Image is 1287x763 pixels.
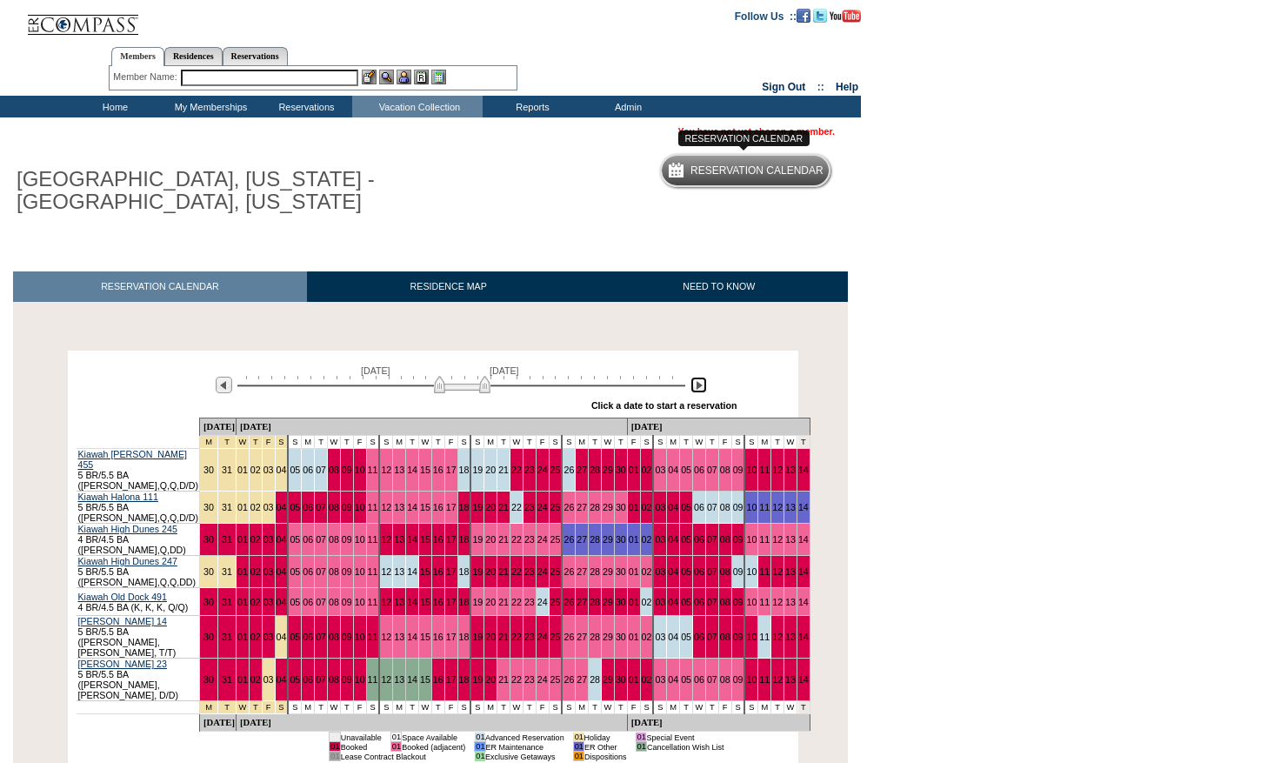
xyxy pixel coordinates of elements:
[590,465,600,475] a: 28
[342,632,352,642] a: 09
[550,566,561,577] a: 25
[511,502,522,512] a: 22
[616,566,626,577] a: 30
[459,502,470,512] a: 18
[362,70,377,84] img: b_edit.gif
[655,566,665,577] a: 03
[550,632,561,642] a: 25
[394,566,404,577] a: 13
[550,534,561,545] a: 25
[524,502,535,512] a: 23
[250,597,261,607] a: 02
[277,534,287,545] a: 04
[329,502,339,512] a: 08
[537,566,548,577] a: 24
[394,502,404,512] a: 13
[577,632,587,642] a: 27
[746,597,757,607] a: 10
[381,597,391,607] a: 12
[433,566,443,577] a: 16
[590,632,600,642] a: 28
[485,566,496,577] a: 20
[290,566,300,577] a: 05
[498,632,509,642] a: 21
[342,534,352,545] a: 09
[303,597,313,607] a: 06
[629,597,639,607] a: 01
[498,502,509,512] a: 21
[355,597,365,607] a: 10
[263,502,274,512] a: 03
[222,597,232,607] a: 31
[379,70,394,84] img: View
[78,556,177,566] a: Kiawah High Dunes 247
[329,632,339,642] a: 08
[290,632,300,642] a: 05
[316,502,326,512] a: 07
[629,632,639,642] a: 01
[381,534,391,545] a: 12
[537,534,548,545] a: 24
[368,632,378,642] a: 11
[483,96,578,117] td: Reports
[407,502,417,512] a: 14
[446,502,457,512] a: 17
[237,502,248,512] a: 01
[668,465,678,475] a: 04
[720,534,730,545] a: 08
[329,597,339,607] a: 08
[511,566,522,577] a: 22
[161,96,257,117] td: My Memberships
[407,632,417,642] a: 14
[603,597,613,607] a: 29
[590,534,600,545] a: 28
[459,566,470,577] a: 18
[707,534,717,545] a: 07
[590,566,600,577] a: 28
[655,502,665,512] a: 03
[303,465,313,475] a: 06
[798,502,809,512] a: 14
[472,597,483,607] a: 19
[459,534,470,545] a: 18
[616,534,626,545] a: 30
[381,465,391,475] a: 12
[707,465,717,475] a: 07
[263,632,274,642] a: 03
[164,47,223,65] a: Residences
[655,465,665,475] a: 03
[431,70,446,84] img: b_calculator.gif
[577,502,587,512] a: 27
[511,465,522,475] a: 22
[681,566,691,577] a: 05
[407,534,417,545] a: 14
[420,534,430,545] a: 15
[642,534,652,545] a: 02
[550,502,561,512] a: 25
[472,502,483,512] a: 19
[446,566,457,577] a: 17
[707,566,717,577] a: 07
[303,632,313,642] a: 06
[694,597,704,607] a: 06
[446,534,457,545] a: 17
[694,566,704,577] a: 06
[290,502,300,512] a: 05
[603,534,613,545] a: 29
[203,597,214,607] a: 30
[642,566,652,577] a: 02
[420,502,430,512] a: 15
[397,70,411,84] img: Impersonate
[629,465,639,475] a: 01
[577,597,587,607] a: 27
[263,566,274,577] a: 03
[668,566,678,577] a: 04
[222,502,232,512] a: 31
[342,566,352,577] a: 09
[433,597,443,607] a: 16
[733,566,744,577] a: 09
[329,465,339,475] a: 08
[222,534,232,545] a: 31
[316,534,326,545] a: 07
[223,47,288,65] a: Reservations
